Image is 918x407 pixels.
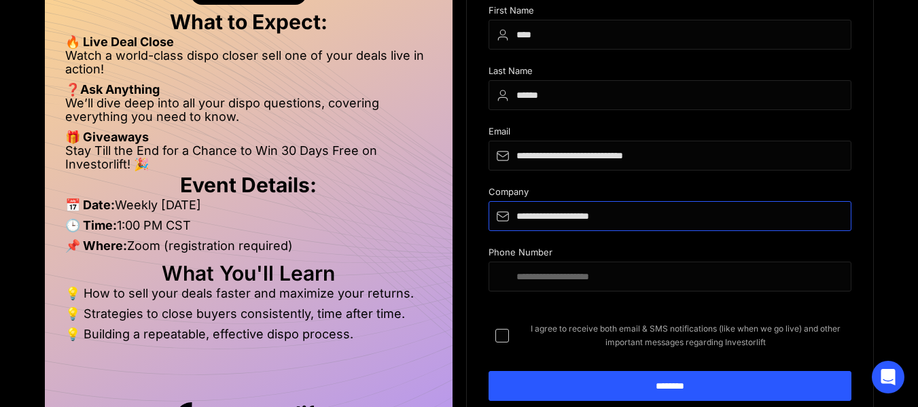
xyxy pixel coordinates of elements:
li: 1:00 PM CST [65,219,432,239]
li: 💡 Building a repeatable, effective dispo process. [65,328,432,341]
strong: 📌 Where: [65,238,127,253]
strong: Event Details: [180,173,317,197]
li: Stay Till the End for a Chance to Win 30 Days Free on Investorlift! 🎉 [65,144,432,171]
strong: ❓Ask Anything [65,82,160,96]
strong: What to Expect: [170,10,328,34]
li: Watch a world-class dispo closer sell one of your deals live in action! [65,49,432,83]
strong: 🎁 Giveaways [65,130,149,144]
div: Phone Number [489,247,851,262]
li: Weekly [DATE] [65,198,432,219]
div: Email [489,126,851,141]
strong: 🔥 Live Deal Close [65,35,174,49]
strong: 🕒 Time: [65,218,117,232]
h2: What You'll Learn [65,266,432,280]
li: 💡 Strategies to close buyers consistently, time after time. [65,307,432,328]
li: Zoom (registration required) [65,239,432,260]
strong: 📅 Date: [65,198,115,212]
div: Open Intercom Messenger [872,361,904,393]
div: First Name [489,5,851,20]
span: I agree to receive both email & SMS notifications (like when we go live) and other important mess... [520,322,851,349]
div: Company [489,187,851,201]
li: 💡 How to sell your deals faster and maximize your returns. [65,287,432,307]
div: Last Name [489,66,851,80]
li: We’ll dive deep into all your dispo questions, covering everything you need to know. [65,96,432,130]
